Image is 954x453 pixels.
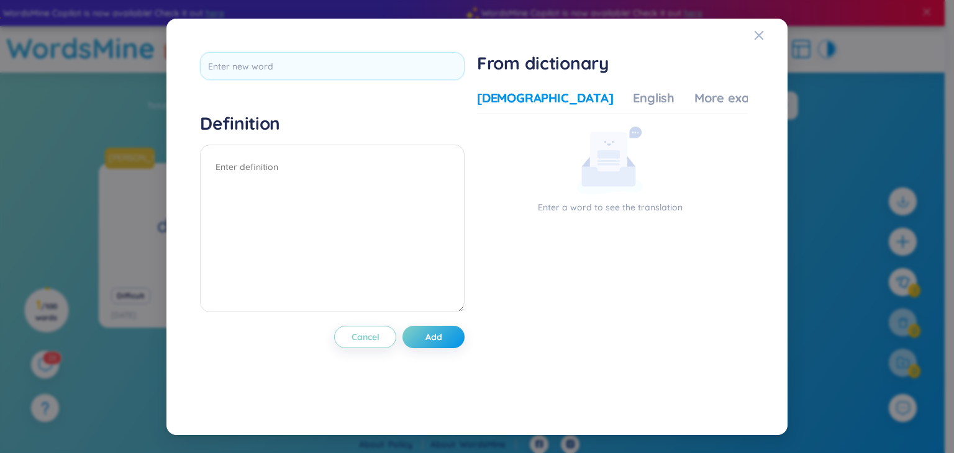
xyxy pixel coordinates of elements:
[477,200,743,214] p: Enter a word to see the translation
[477,89,613,107] div: [DEMOGRAPHIC_DATA]
[694,89,784,107] div: More examples
[633,89,675,107] div: English
[200,52,465,80] input: Enter new word
[352,331,379,343] span: Cancel
[200,112,465,135] h4: Definition
[754,19,788,52] button: Close
[477,52,748,74] h1: From dictionary
[425,331,442,343] span: Add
